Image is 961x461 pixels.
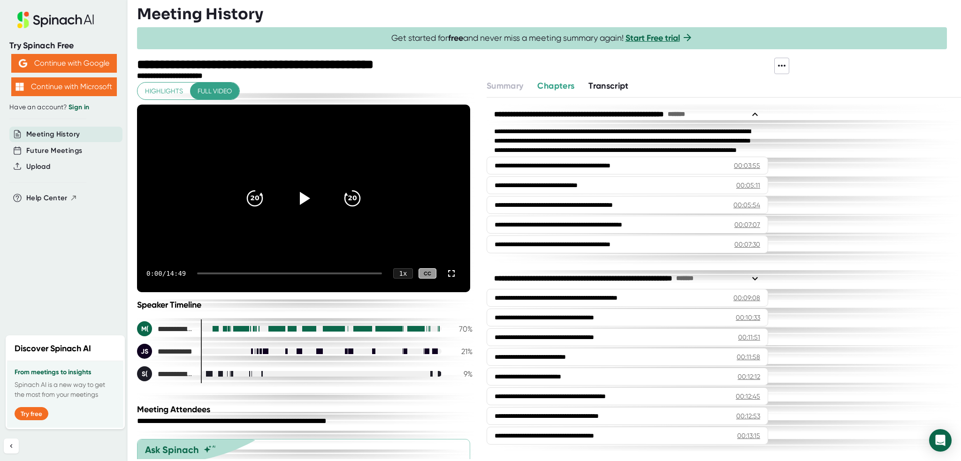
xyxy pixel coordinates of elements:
[391,33,693,44] span: Get started for and never miss a meeting summary again!
[537,80,574,92] button: Chapters
[737,352,760,362] div: 00:11:58
[26,193,68,204] span: Help Center
[9,40,118,51] div: Try Spinach Free
[137,366,152,381] div: S(
[145,444,199,455] div: Ask Spinach
[137,300,473,310] div: Speaker Timeline
[734,161,760,170] div: 00:03:55
[137,404,475,415] div: Meeting Attendees
[137,344,193,359] div: Jordan Smith
[26,161,50,172] button: Upload
[448,33,463,43] b: free
[625,33,680,43] a: Start Free trial
[146,270,186,277] div: 0:00 / 14:49
[588,81,629,91] span: Transcript
[69,103,89,111] a: Sign in
[393,268,413,279] div: 1 x
[537,81,574,91] span: Chapters
[734,220,760,229] div: 00:07:07
[487,81,523,91] span: Summary
[487,80,523,92] button: Summary
[738,333,760,342] div: 00:11:51
[190,83,239,100] button: Full video
[15,407,48,420] button: Try free
[137,366,193,381] div: Slava Balykov (sbalykov)
[736,181,760,190] div: 00:05:11
[9,103,118,112] div: Have an account?
[137,5,263,23] h3: Meeting History
[4,438,19,453] button: Collapse sidebar
[15,369,116,376] h3: From meetings to insights
[449,347,473,356] div: 21 %
[588,80,629,92] button: Transcript
[137,344,152,359] div: JS
[26,193,77,204] button: Help Center
[145,85,183,97] span: Highlights
[449,325,473,333] div: 70 %
[11,77,117,96] button: Continue with Microsoft
[736,411,760,421] div: 00:12:53
[15,342,91,355] h2: Discover Spinach AI
[419,268,436,279] div: CC
[449,370,473,378] div: 9 %
[736,313,760,322] div: 00:10:33
[733,200,760,210] div: 00:05:54
[26,129,80,140] button: Meeting History
[733,293,760,302] div: 00:09:08
[137,83,191,100] button: Highlights
[738,372,760,381] div: 00:12:12
[198,85,232,97] span: Full video
[15,380,116,400] p: Spinach AI is a new way to get the most from your meetings
[929,429,952,452] div: Open Intercom Messenger
[137,321,193,336] div: Maureen Perrelli (mperrell)
[734,240,760,249] div: 00:07:30
[737,431,760,440] div: 00:13:15
[736,392,760,401] div: 00:12:45
[19,59,27,68] img: Aehbyd4JwY73AAAAAElFTkSuQmCC
[137,321,152,336] div: M(
[26,145,82,156] button: Future Meetings
[11,54,117,73] button: Continue with Google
